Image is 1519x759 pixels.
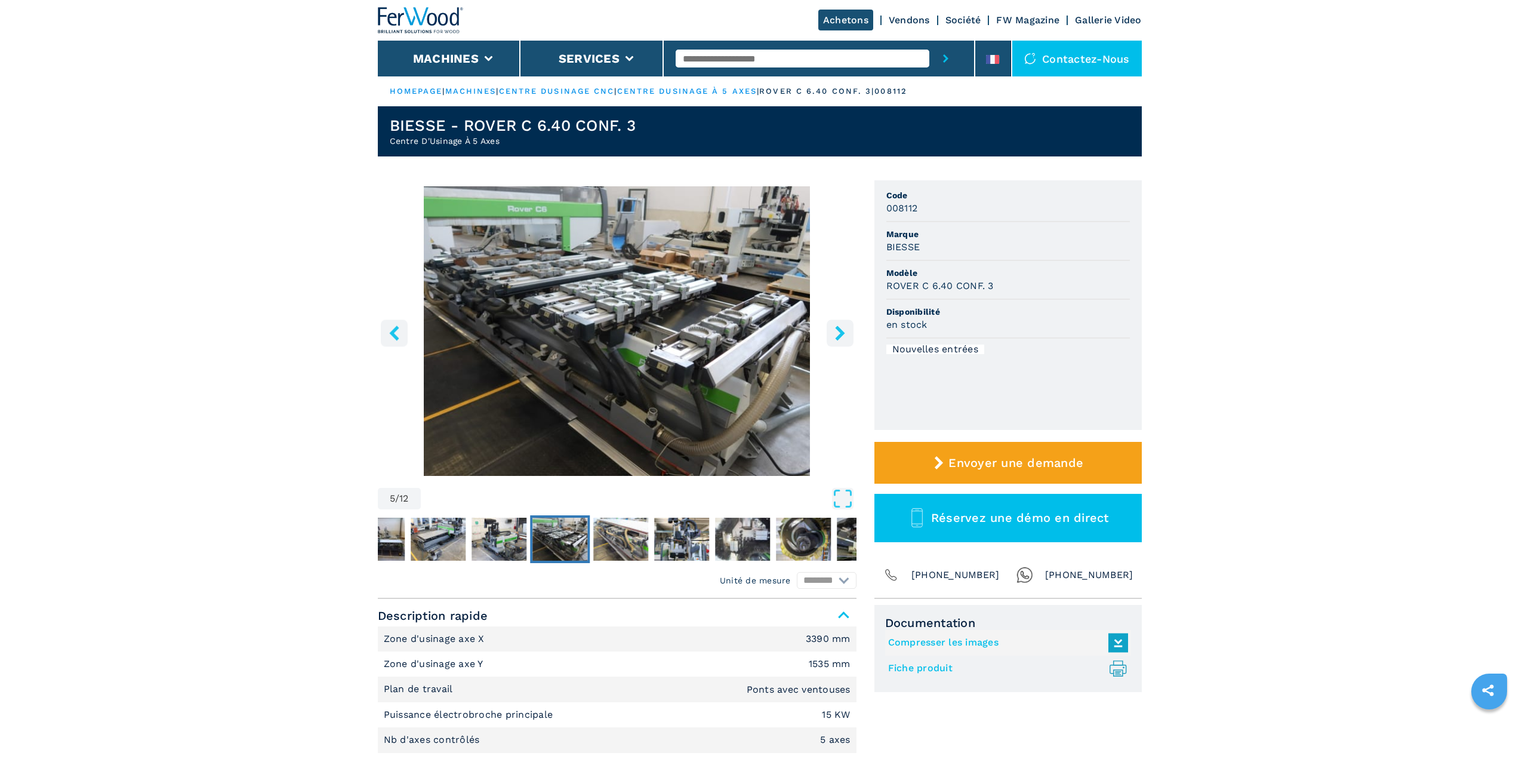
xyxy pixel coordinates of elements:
[874,442,1142,484] button: Envoyer une demande
[384,657,486,671] p: Zone d'usinage axe Y
[532,518,587,561] img: da0845342193a68bb31cf8ba158b78a8
[395,494,399,503] span: /
[886,279,994,293] h3: ROVER C 6.40 CONF. 3
[617,87,757,96] a: centre dusinage à 5 axes
[591,515,651,563] button: Go to Slide 6
[886,318,928,331] h3: en stock
[1075,14,1142,26] a: Gallerie Video
[1024,53,1036,64] img: Contactez-nous
[774,515,833,563] button: Go to Slide 9
[652,515,711,563] button: Go to Slide 7
[384,632,488,646] p: Zone d'usinage axe X
[378,7,464,33] img: Ferwood
[886,228,1130,240] span: Marque
[445,87,497,96] a: machines
[559,51,620,66] button: Services
[834,515,894,563] button: Go to Slide 10
[886,240,920,254] h3: BIESSE
[1045,567,1133,583] span: [PHONE_NUMBER]
[888,659,1122,678] a: Fiche produit
[442,87,445,96] span: |
[886,267,1130,279] span: Modèle
[413,51,479,66] button: Machines
[499,87,615,96] a: centre dusinage cnc
[929,41,962,76] button: submit-button
[384,708,556,721] p: Puissance électrobroche principale
[886,345,984,354] div: Nouvelles entrées
[759,86,874,97] p: rover c 6.40 conf. 3 |
[931,511,1109,525] span: Réservez une démo en direct
[384,733,483,746] p: Nb d'axes contrôlés
[889,14,930,26] a: Vendons
[469,515,529,563] button: Go to Slide 4
[820,735,851,745] em: 5 axes
[390,494,395,503] span: 5
[1473,675,1503,705] a: sharethis
[885,616,1131,630] span: Documentation
[747,685,851,695] em: Ponts avec ventouses
[827,319,854,346] button: right-button
[713,515,772,563] button: Go to Slide 8
[1468,705,1510,750] iframe: Chat
[378,605,856,626] span: Description rapide
[378,186,856,476] div: Go to Slide 5
[809,659,851,669] em: 1535 mm
[886,189,1130,201] span: Code
[886,306,1130,318] span: Disponibilité
[424,488,854,509] button: Open Fullscreen
[818,10,873,30] a: Achetons
[948,456,1083,470] span: Envoyer une demande
[614,87,617,96] span: |
[472,518,526,561] img: 59301c8a9893ad6b595e76ce157757b2
[390,135,636,147] h2: Centre D'Usinage À 5 Axes
[408,515,468,563] button: Go to Slide 3
[945,14,981,26] a: Société
[654,518,709,561] img: 04a15ee8541046f8d77afa9778bd4378
[1016,567,1033,583] img: Whatsapp
[837,518,892,561] img: 87f7c6d9146b1b1fdf06505471306194
[806,634,851,644] em: 3390 mm
[911,567,1000,583] span: [PHONE_NUMBER]
[1012,41,1142,76] div: Contactez-nous
[384,683,456,696] p: Plan de travail
[888,633,1122,653] a: Compresser les images
[350,518,405,561] img: 121dab01e94202a00efc5bef5811e025
[496,87,498,96] span: |
[874,494,1142,542] button: Réservez une démo en direct
[822,710,850,720] em: 15 KW
[776,518,831,561] img: d0d1015894810e683d9c2011e236133e
[593,518,648,561] img: acc9fdce3f97cfac7115ff071b2aabb9
[874,86,907,97] p: 008112
[886,201,918,215] h3: 008112
[399,494,409,503] span: 12
[757,87,759,96] span: |
[530,515,590,563] button: Go to Slide 5
[390,87,443,96] a: HOMEPAGE
[411,518,466,561] img: 8690deea664ad94c5e6ea87cc801b5ac
[381,319,408,346] button: left-button
[286,515,765,563] nav: Thumbnail Navigation
[715,518,770,561] img: 38e90ef9c943dbd30fe5f4f6a34cd6fe
[347,515,407,563] button: Go to Slide 2
[720,574,791,586] em: Unité de mesure
[996,14,1059,26] a: FW Magazine
[378,186,856,476] img: Centre D'Usinage À 5 Axes BIESSE ROVER C 6.40 CONF. 3
[883,567,899,583] img: Phone
[390,116,636,135] h1: BIESSE - ROVER C 6.40 CONF. 3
